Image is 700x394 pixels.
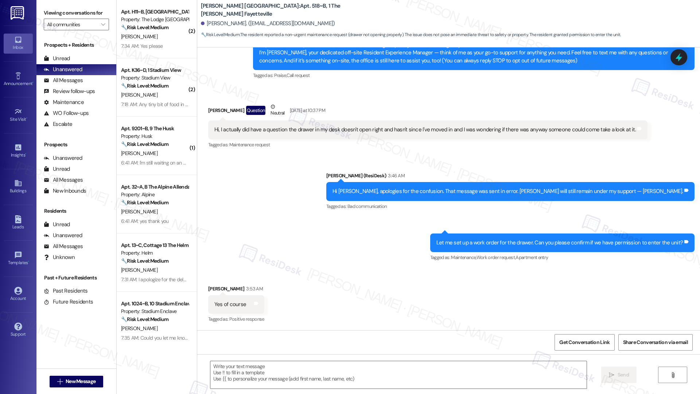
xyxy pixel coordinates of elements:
[288,107,325,114] div: [DATE] at 10:37 PM
[57,379,63,385] i: 
[121,183,188,191] div: Apt. 32~A, B The Alpine Allendale
[121,141,168,147] strong: 🔧 Risk Level: Medium
[201,20,335,27] div: [PERSON_NAME]. ([EMAIL_ADDRESS][DOMAIN_NAME])
[269,103,286,118] div: Neutral
[121,92,157,98] span: [PERSON_NAME]
[274,72,287,78] span: Praise ,
[121,33,157,40] span: [PERSON_NAME]
[559,339,610,346] span: Get Conversation Link
[287,72,310,78] span: Call request
[25,151,26,157] span: •
[601,367,637,383] button: Send
[386,172,404,179] div: 3:46 AM
[623,339,688,346] span: Share Conversation via email
[208,314,264,324] div: Tagged as:
[11,6,26,20] img: ResiDesk Logo
[121,308,188,315] div: Property: Stadium Enclave
[36,274,116,282] div: Past + Future Residents
[259,41,683,65] div: Hi [PERSON_NAME]! We know we’ve been in touch regularly, but just to make things crystal clear: I...
[4,285,33,304] a: Account
[4,320,33,340] a: Support
[347,203,387,209] span: Bad communication
[121,325,157,332] span: [PERSON_NAME]
[121,16,188,23] div: Property: The Lodge [GEOGRAPHIC_DATA]
[101,22,105,27] i: 
[326,201,695,212] div: Tagged as:
[4,34,33,53] a: Inbox
[121,159,195,166] div: 6:41 AM: I'm still waiting on an email.
[208,103,647,121] div: [PERSON_NAME]
[36,41,116,49] div: Prospects + Residents
[121,249,188,257] div: Property: Helm
[44,232,82,239] div: Unanswered
[436,239,683,247] div: Let me set up a work order for the drawer. Can you please confirm if we have permission to enter ...
[121,267,157,273] span: [PERSON_NAME]
[44,98,84,106] div: Maintenance
[214,301,246,308] div: Yes of course
[44,176,83,184] div: All Messages
[44,154,82,162] div: Unanswered
[44,7,109,19] label: Viewing conversations for
[44,221,70,228] div: Unread
[618,334,693,351] button: Share Conversation via email
[44,287,88,295] div: Past Residents
[121,150,157,157] span: [PERSON_NAME]
[609,372,614,378] i: 
[121,300,188,308] div: Apt. 1024~B, 10 Stadium Enclave
[44,109,89,117] div: WO Follow-ups
[4,249,33,269] a: Templates •
[229,316,264,322] span: Positive response
[4,177,33,197] a: Buildings
[326,172,695,182] div: [PERSON_NAME] (ResiDesk)
[555,334,614,351] button: Get Conversation Link
[36,141,116,148] div: Prospects
[451,254,476,260] span: Maintenance ,
[670,372,676,378] i: 
[44,77,83,84] div: All Messages
[121,43,163,49] div: 7:34 AM: Yes please
[516,254,548,260] span: Apartment entry
[121,208,157,215] span: [PERSON_NAME]
[44,66,82,73] div: Unanswered
[618,371,629,379] span: Send
[246,106,265,115] div: Question
[229,142,270,148] span: Maintenance request
[121,24,168,31] strong: 🔧 Risk Level: Medium
[50,376,104,387] button: New Message
[201,31,621,39] span: : The resident reported a non-urgent maintenance request (drawer not opening properly). The issue...
[121,74,188,82] div: Property: Stadium View
[47,19,97,30] input: All communities
[332,188,683,195] div: Hi [PERSON_NAME], apologies for the confusion. That message was sent in error. [PERSON_NAME] will...
[36,207,116,215] div: Residents
[66,378,96,385] span: New Message
[121,191,188,198] div: Property: Alpine
[430,252,695,263] div: Tagged as:
[32,80,34,85] span: •
[201,2,347,18] b: [PERSON_NAME] [GEOGRAPHIC_DATA]: Apt. 518~B, 1 The [PERSON_NAME] Fayetteville
[121,258,168,264] strong: 🔧 Risk Level: Medium
[121,66,188,74] div: Apt. K36~D, 1 Stadium View
[121,199,168,206] strong: 🔧 Risk Level: Medium
[121,218,169,224] div: 6:41 AM: yes thank you
[28,259,29,264] span: •
[121,242,188,249] div: Apt. 13~C, Cottage 13 The Helm
[121,125,188,132] div: Apt. 9201~B, 9 The Husk
[26,116,27,121] span: •
[121,316,168,322] strong: 🔧 Risk Level: Medium
[4,213,33,233] a: Leads
[44,55,70,62] div: Unread
[4,105,33,125] a: Site Visit •
[121,82,168,89] strong: 🔧 Risk Level: Medium
[4,141,33,161] a: Insights •
[208,285,264,295] div: [PERSON_NAME]
[121,8,188,16] div: Apt. H11~B, [GEOGRAPHIC_DATA] at [GEOGRAPHIC_DATA]
[201,32,240,38] strong: 🔧 Risk Level: Medium
[44,187,86,195] div: New Inbounds
[44,254,75,261] div: Unknown
[121,335,258,341] div: 7:35 AM: Could you let me know which issue you need help with?
[121,132,188,140] div: Property: Husk
[44,243,83,250] div: All Messages
[244,285,262,293] div: 3:53 AM
[208,139,647,150] div: Tagged as:
[477,254,516,260] span: Work order request ,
